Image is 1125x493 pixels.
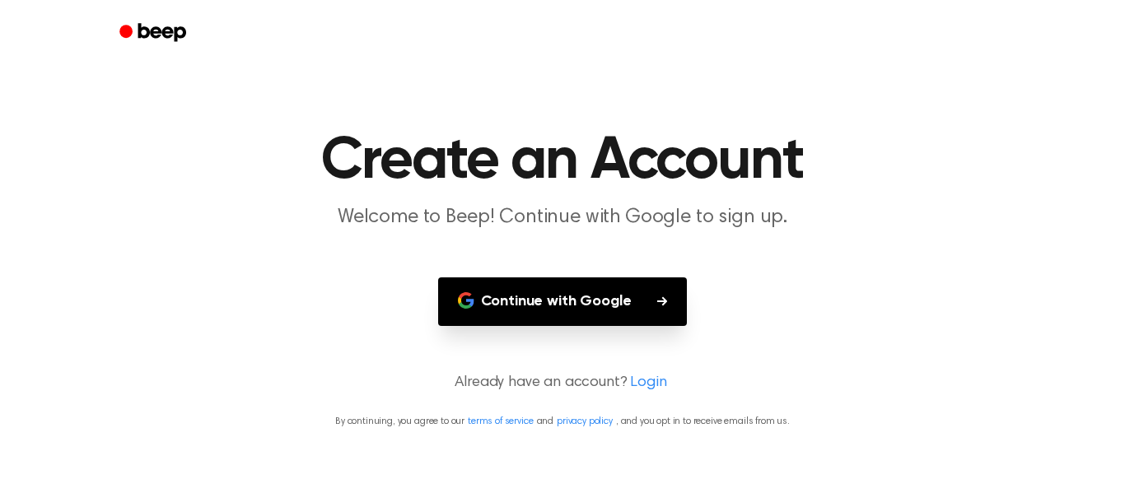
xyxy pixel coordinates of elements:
[108,17,201,49] a: Beep
[246,204,879,231] p: Welcome to Beep! Continue with Google to sign up.
[20,372,1105,394] p: Already have an account?
[630,372,666,394] a: Login
[20,414,1105,429] p: By continuing, you agree to our and , and you opt in to receive emails from us.
[141,132,984,191] h1: Create an Account
[438,277,688,326] button: Continue with Google
[468,416,533,426] a: terms of service
[557,416,613,426] a: privacy policy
